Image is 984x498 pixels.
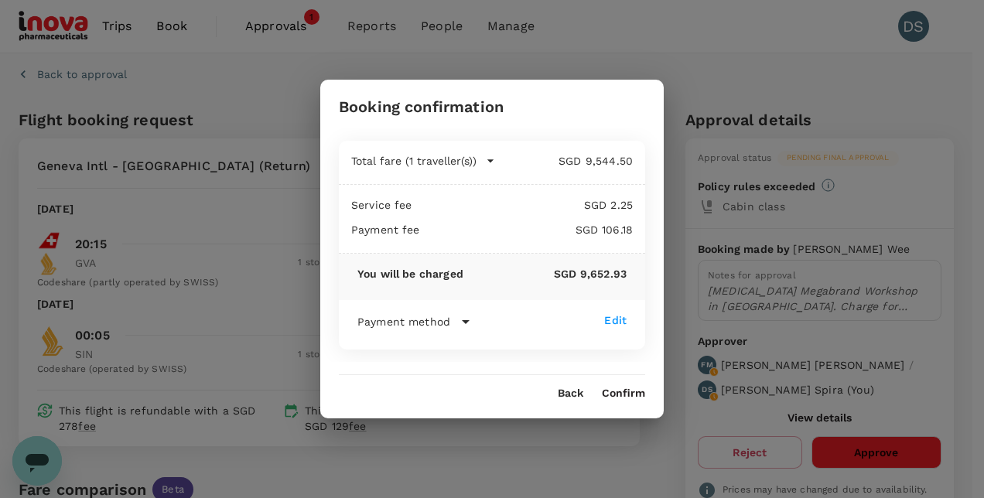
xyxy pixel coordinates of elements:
p: You will be charged [357,266,463,281]
div: Edit [604,312,627,328]
button: Back [558,387,583,400]
button: Confirm [602,387,645,400]
p: SGD 106.18 [420,222,633,237]
p: Service fee [351,197,412,213]
p: SGD 9,652.93 [463,266,627,281]
p: Payment fee [351,222,420,237]
button: Total fare (1 traveller(s)) [351,153,495,169]
p: SGD 9,544.50 [495,153,633,169]
h3: Booking confirmation [339,98,504,116]
p: SGD 2.25 [412,197,633,213]
p: Total fare (1 traveller(s)) [351,153,477,169]
p: Payment method [357,314,450,329]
